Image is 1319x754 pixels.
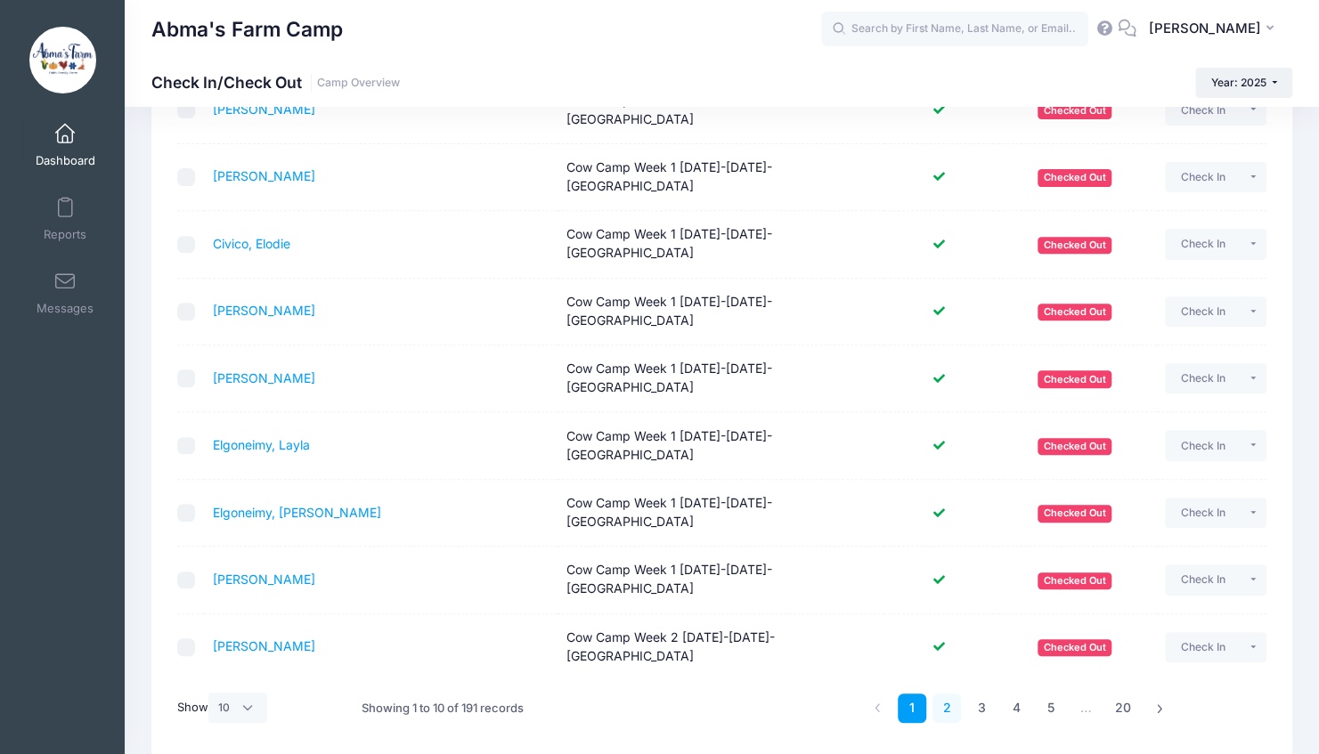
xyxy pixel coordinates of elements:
button: Year: 2025 [1195,68,1292,98]
td: Cow Camp Week 1 [DATE]-[DATE]- [GEOGRAPHIC_DATA] [558,77,884,143]
button: Check In [1165,430,1241,460]
a: [PERSON_NAME] [213,303,315,318]
td: Cow Camp Week 1 [DATE]-[DATE]- [GEOGRAPHIC_DATA] [558,211,884,278]
a: [PERSON_NAME] [213,572,315,587]
input: Search by First Name, Last Name, or Email... [821,12,1088,47]
a: 2 [932,693,962,723]
a: [PERSON_NAME] [213,370,315,385]
a: Elgoneimy, Layla [213,437,310,452]
button: Check In [1165,229,1241,259]
button: Check In [1165,296,1241,327]
a: [PERSON_NAME] [213,101,315,117]
h1: Check In/Check Out [151,73,400,92]
td: Cow Camp Week 2 [DATE]-[DATE]- [GEOGRAPHIC_DATA] [558,614,884,680]
span: Dashboard [36,153,95,168]
a: Dashboard [23,114,108,176]
span: Checked Out [1038,572,1111,589]
span: Checked Out [1038,102,1111,119]
span: Checked Out [1038,438,1111,455]
a: 1 [898,693,927,723]
button: [PERSON_NAME] [1136,9,1292,50]
button: Check In [1165,363,1241,393]
button: Check In [1165,94,1241,125]
span: Checked Out [1038,370,1111,387]
a: Camp Overview [317,77,400,90]
td: Cow Camp Week 1 [DATE]-[DATE]- [GEOGRAPHIC_DATA] [558,144,884,211]
img: Abma's Farm Camp [29,27,96,93]
a: Reports [23,188,108,250]
a: Civico, Elodie [213,236,290,251]
span: Year: 2025 [1211,76,1266,89]
span: Checked Out [1038,639,1111,656]
a: Messages [23,262,108,324]
span: Checked Out [1038,304,1111,320]
span: [PERSON_NAME] [1148,19,1260,38]
a: [PERSON_NAME] [213,638,315,653]
select: Show [208,693,267,723]
span: Messages [37,301,94,316]
td: Cow Camp Week 1 [DATE]-[DATE]- [GEOGRAPHIC_DATA] [558,345,884,412]
h1: Abma's Farm Camp [151,9,343,50]
label: Show [177,693,267,723]
td: Cow Camp Week 1 [DATE]-[DATE]- [GEOGRAPHIC_DATA] [558,480,884,547]
span: Reports [44,227,86,242]
a: 20 [1106,693,1140,723]
button: Check In [1165,498,1241,528]
a: [PERSON_NAME] [213,168,315,183]
button: Check In [1165,564,1241,595]
td: Cow Camp Week 1 [DATE]-[DATE]- [GEOGRAPHIC_DATA] [558,412,884,479]
a: 4 [1002,693,1031,723]
span: Checked Out [1038,169,1111,186]
div: Showing 1 to 10 of 191 records [362,688,524,729]
a: 5 [1037,693,1066,723]
span: Checked Out [1038,505,1111,522]
button: Check In [1165,162,1241,192]
a: Elgoneimy, [PERSON_NAME] [213,505,381,520]
button: Check In [1165,632,1241,662]
td: Cow Camp Week 1 [DATE]-[DATE]- [GEOGRAPHIC_DATA] [558,547,884,613]
span: Checked Out [1038,237,1111,254]
td: Cow Camp Week 1 [DATE]-[DATE]- [GEOGRAPHIC_DATA] [558,279,884,345]
a: 3 [967,693,997,723]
